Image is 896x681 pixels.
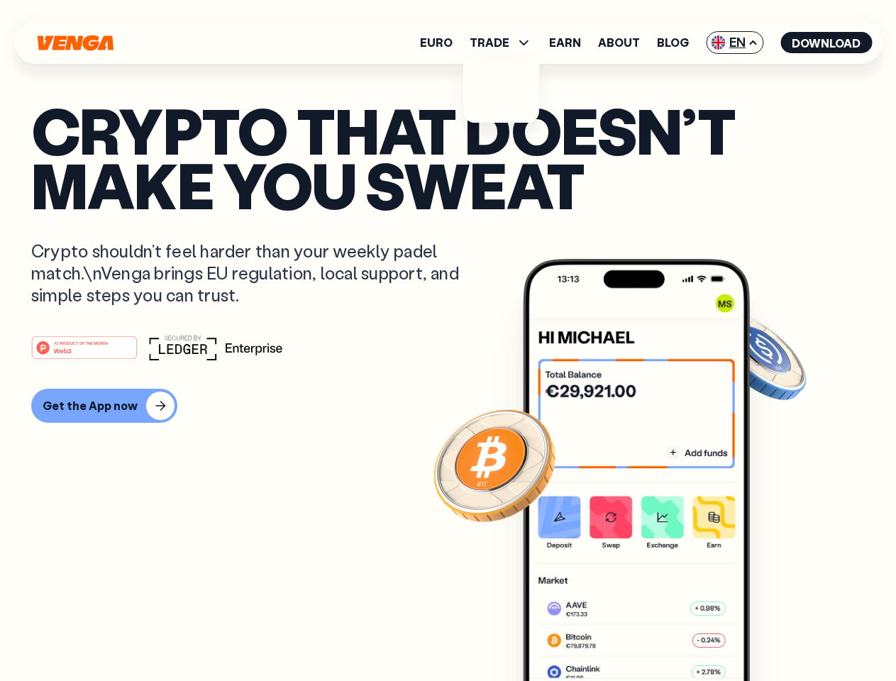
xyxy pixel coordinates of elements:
div: Get the App now [43,399,138,413]
p: Crypto that doesn’t make you sweat [31,103,865,211]
p: Crypto shouldn’t feel harder than your weekly padel match.\nVenga brings EU regulation, local sup... [31,240,480,306]
a: About [598,37,640,48]
a: Blog [657,37,689,48]
img: USDC coin [707,305,809,407]
button: Download [780,32,872,53]
a: Euro [420,37,453,48]
img: flag-uk [711,35,725,50]
button: Get the App now [31,389,177,423]
span: TRADE [470,34,532,51]
a: Earn [549,37,581,48]
img: Bitcoin [431,401,558,528]
tspan: #1 PRODUCT OF THE MONTH [54,340,108,345]
svg: Home [35,35,115,51]
a: #1 PRODUCT OF THE MONTHWeb3 [31,344,138,362]
span: EN [706,31,763,54]
tspan: Web3 [54,346,72,354]
a: Get the App now [31,389,865,423]
span: TRADE [470,37,509,48]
